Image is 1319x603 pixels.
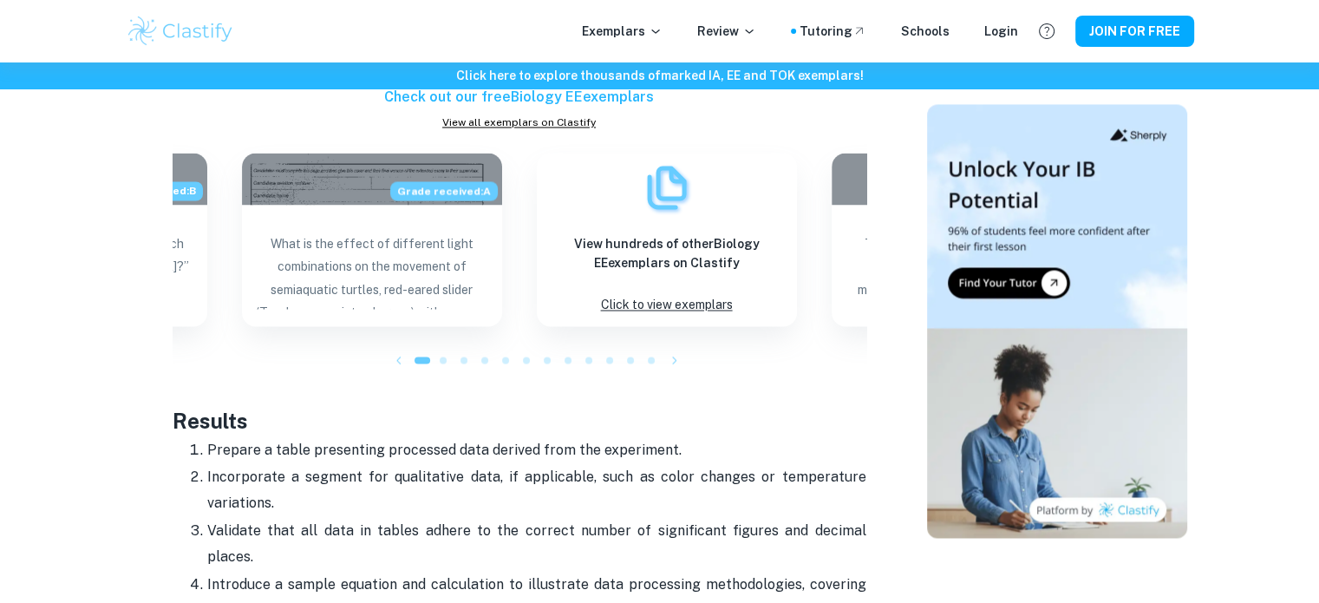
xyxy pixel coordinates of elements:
[551,234,783,272] h6: View hundreds of other Biology EE exemplars on Clastify
[697,22,756,41] p: Review
[1075,16,1194,47] button: JOIN FOR FREE
[537,153,797,326] a: ExemplarsView hundreds of otherBiology EEexemplars on ClastifyClick to view exemplars
[173,373,866,436] h3: Results
[207,436,866,462] p: Prepare a table presenting processed data derived from the experiment.
[1032,16,1061,46] button: Help and Feedback
[207,517,866,570] p: Validate that all data in tables adhere to the correct number of significant figures and decimal ...
[173,115,866,130] a: View all exemplars on Clastify
[800,22,866,41] a: Tutoring
[832,153,1092,326] a: Blog exemplar: To what extent does high intensity inteTo what extent does high intensity interval...
[927,104,1187,538] img: Thumbnail
[256,233,488,309] p: What is the effect of different light combinations on the movement of semiaquatic turtles, red-ea...
[3,66,1316,85] h6: Click here to explore thousands of marked IA, EE and TOK exemplars !
[901,22,950,41] a: Schools
[641,161,693,213] img: Exemplars
[846,233,1078,309] p: To what extent does high intensity interval training (HIIT) effect the maximum oxygen uptake (VO2...
[242,153,502,326] a: Blog exemplar: What is the effect of different light coGrade received:AWhat is the effect of diff...
[582,22,663,41] p: Exemplars
[390,181,498,200] span: Grade received: A
[173,87,866,108] h6: Check out our free Biology EE exemplars
[601,293,733,317] p: Click to view exemplars
[207,463,866,516] p: Incorporate a segment for qualitative data, if applicable, such as color changes or temperature v...
[126,14,236,49] img: Clastify logo
[984,22,1018,41] a: Login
